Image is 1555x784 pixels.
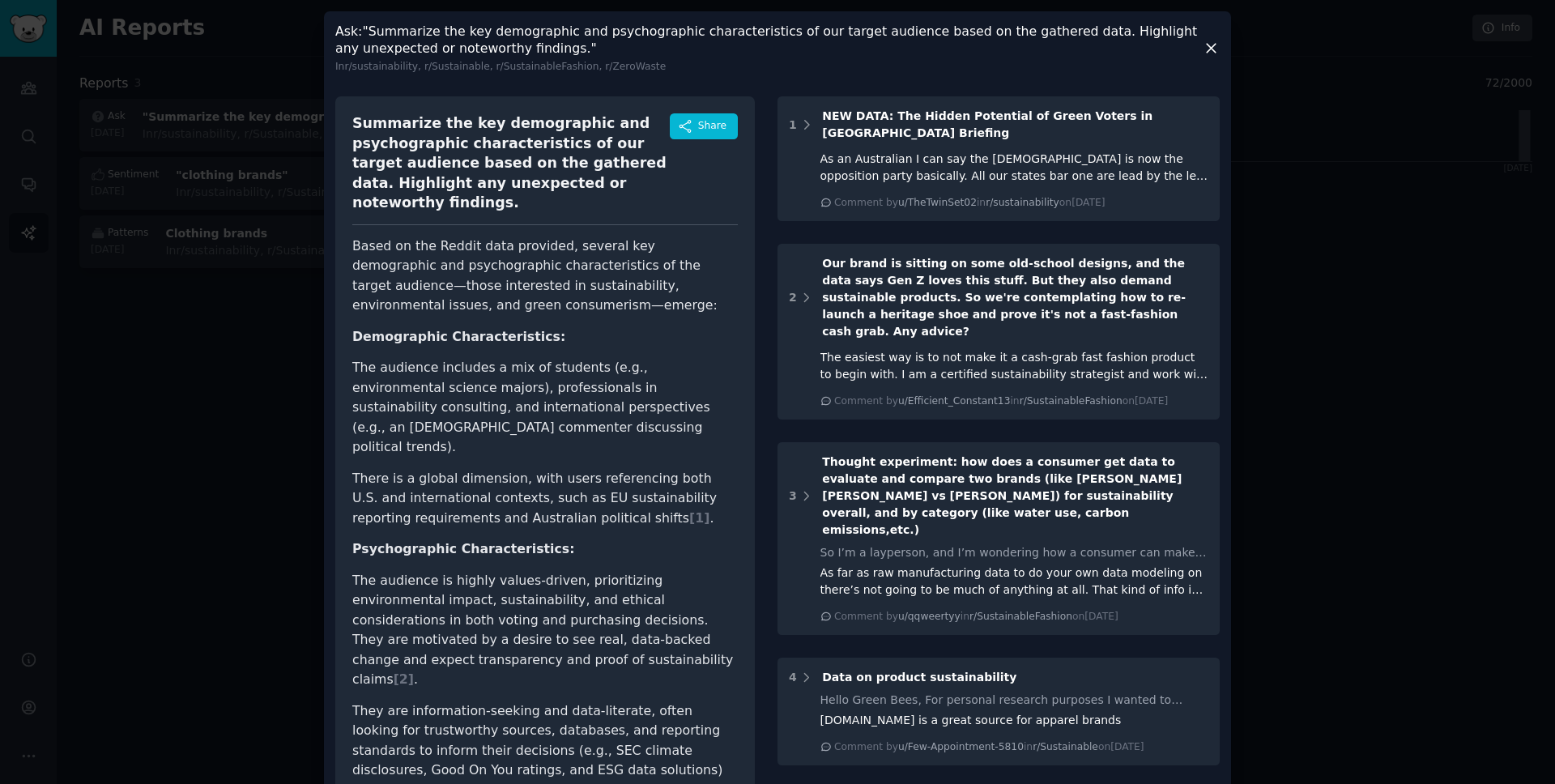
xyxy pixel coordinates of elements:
div: [DOMAIN_NAME] is a great source for apparel brands [820,712,1209,729]
div: 4 [789,669,797,686]
span: [ 1 ] [689,510,709,526]
span: NEW DATA: The Hidden Potential of Green Voters in [GEOGRAPHIC_DATA] Briefing [822,109,1152,139]
span: [ 2 ] [394,671,414,687]
strong: Demographic Characteristics: [352,329,565,344]
span: u/TheTwinSet02 [898,197,977,208]
li: The audience is highly values-driven, prioritizing environmental impact, sustainability, and ethi... [352,571,738,690]
h3: Ask : "Summarize the key demographic and psychographic characteristics of our target audience bas... [335,23,1203,74]
strong: Psychographic Characteristics: [352,541,574,556]
span: Our brand is sitting on some old-school designs, and the data says Gen Z loves this stuff. But th... [822,257,1186,338]
li: The audience includes a mix of students (e.g., environmental science majors), professionals in su... [352,358,738,458]
span: u/Few-Appointment-5810 [898,741,1024,752]
div: Comment by in on [DATE] [834,610,1118,624]
button: Share [670,113,738,139]
li: There is a global dimension, with users referencing both U.S. and international contexts, such as... [352,469,738,529]
span: r/SustainableFashion [1020,395,1123,407]
span: r/sustainability [986,197,1059,208]
span: u/Efficient_Constant13 [898,395,1011,407]
div: Comment by in on [DATE] [834,740,1144,755]
div: Comment by in on [DATE] [834,196,1106,211]
span: r/SustainableFashion [969,611,1072,622]
span: u/qqweertyy [898,611,961,622]
div: The easiest way is to not make it a cash-grab fast fashion product to begin with. I am a certifie... [820,349,1209,383]
div: In r/sustainability, r/Sustainable, r/SustainableFashion, r/ZeroWaste [335,60,1203,75]
div: Summarize the key demographic and psychographic characteristics of our target audience based on t... [352,113,670,213]
span: r/Sustainable [1033,741,1098,752]
div: Comment by in on [DATE] [834,394,1168,409]
div: As far as raw manufacturing data to do your own data modeling on there’s not going to be much of ... [820,565,1209,599]
div: 2 [789,289,797,306]
div: So I’m a layperson, and I’m wondering how a consumer can make any kind of accurate assessment (th... [820,544,1209,561]
span: Thought experiment: how does a consumer get data to evaluate and compare two brands (like [PERSON... [822,455,1182,536]
span: Share [698,119,726,134]
div: 1 [789,117,797,134]
div: As an Australian I can say the [DEMOGRAPHIC_DATA] is now the opposition party basically. All our ... [820,151,1209,185]
span: Data on product sustainability [822,671,1016,684]
div: 3 [789,488,797,505]
div: Hello Green Bees, For personal research purposes I wanted to inquire - what kind of databases or ... [820,692,1209,709]
p: Based on the Reddit data provided, several key demographic and psychographic characteristics of t... [352,236,738,316]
